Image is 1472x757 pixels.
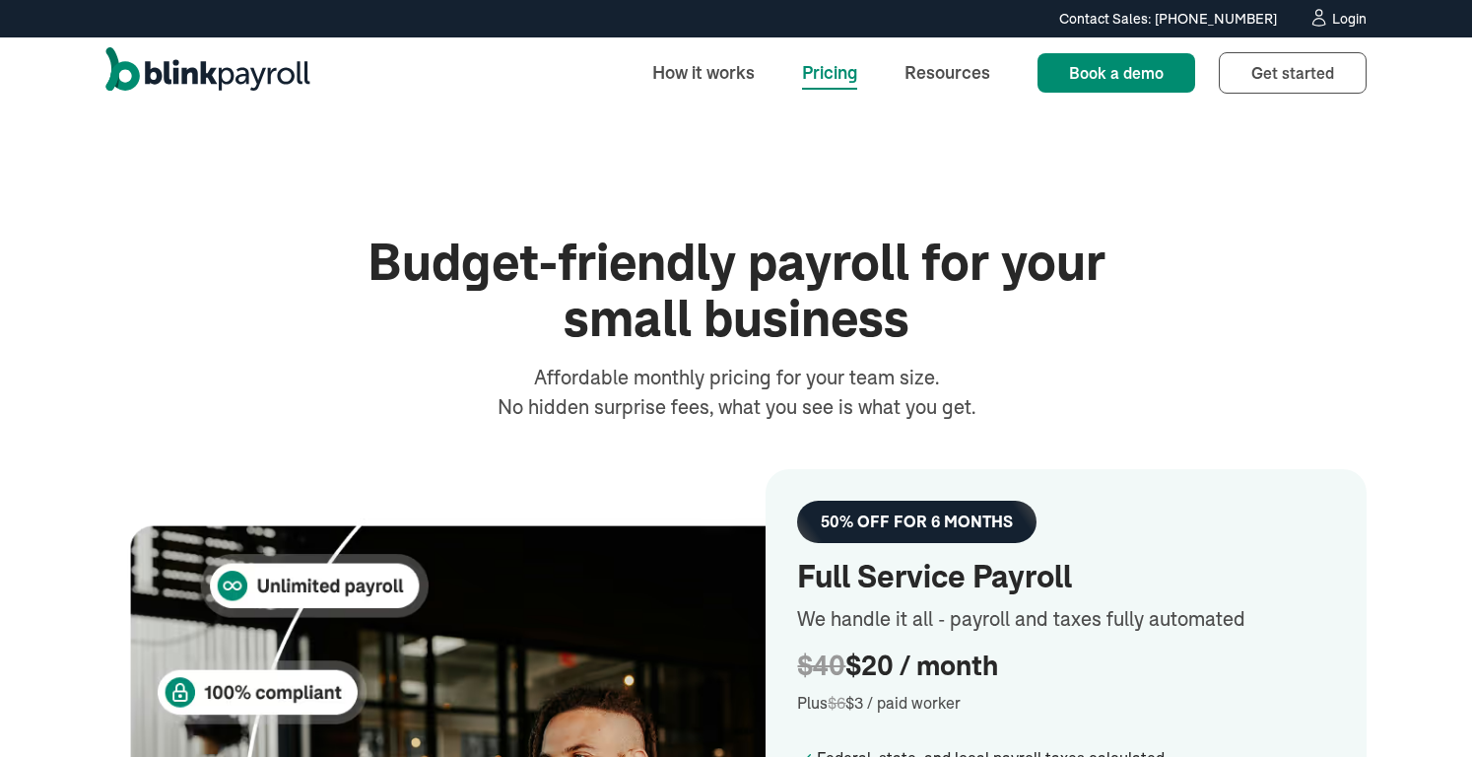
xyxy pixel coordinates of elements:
[1037,53,1195,93] a: Book a demo
[636,51,770,94] a: How it works
[821,513,1013,531] div: 50% OFF FOR 6 MONTHS
[492,363,980,422] div: Affordable monthly pricing for your team size. No hidden surprise fees, what you see is what you ...
[1308,8,1367,30] a: Login
[828,693,845,713] span: $6
[889,51,1006,94] a: Resources
[797,604,1335,634] div: We handle it all - payroll and taxes fully automated
[797,650,1335,683] div: $20 / month
[797,691,1335,715] div: Plus $3 / paid worker
[1251,63,1334,83] span: Get started
[1059,9,1277,30] div: Contact Sales: [PHONE_NUMBER]
[786,51,873,94] a: Pricing
[1332,12,1367,26] div: Login
[797,651,845,681] span: $40
[342,235,1130,347] h1: Budget-friendly payroll for your small business
[1069,63,1164,83] span: Book a demo
[1219,52,1367,94] a: Get started
[797,559,1335,596] h2: Full Service Payroll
